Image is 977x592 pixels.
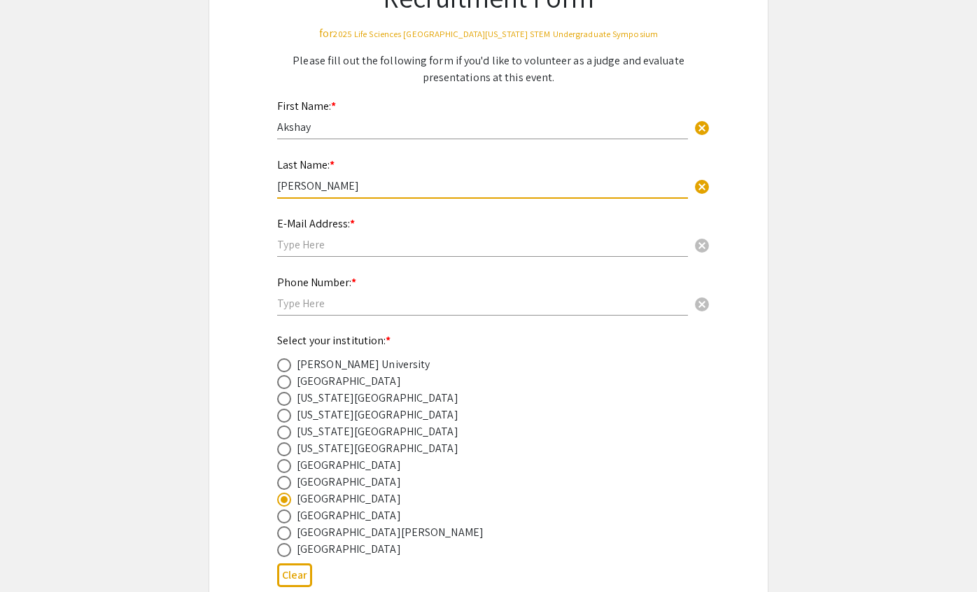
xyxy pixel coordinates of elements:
[297,390,458,407] div: [US_STATE][GEOGRAPHIC_DATA]
[297,474,401,491] div: [GEOGRAPHIC_DATA]
[277,216,355,231] mat-label: E-Mail Address:
[277,296,688,311] input: Type Here
[694,178,710,195] span: cancel
[297,491,401,507] div: [GEOGRAPHIC_DATA]
[277,178,688,193] input: Type Here
[688,289,716,317] button: Clear
[297,524,484,541] div: [GEOGRAPHIC_DATA][PERSON_NAME]
[277,120,688,134] input: Type Here
[277,52,700,86] p: Please fill out the following form if you'd like to volunteer as a judge and evaluate presentatio...
[688,171,716,199] button: Clear
[688,113,716,141] button: Clear
[297,440,458,457] div: [US_STATE][GEOGRAPHIC_DATA]
[297,423,458,440] div: [US_STATE][GEOGRAPHIC_DATA]
[694,120,710,136] span: cancel
[277,237,688,252] input: Type Here
[297,457,401,474] div: [GEOGRAPHIC_DATA]
[277,99,336,113] mat-label: First Name:
[297,356,430,373] div: [PERSON_NAME] University
[277,563,312,586] button: Clear
[10,529,59,582] iframe: Chat
[277,157,335,172] mat-label: Last Name:
[694,237,710,254] span: cancel
[333,28,658,40] small: 2025 Life Sciences [GEOGRAPHIC_DATA][US_STATE] STEM Undergraduate Symposium
[694,296,710,313] span: cancel
[297,373,401,390] div: [GEOGRAPHIC_DATA]
[297,541,401,558] div: [GEOGRAPHIC_DATA]
[688,230,716,258] button: Clear
[277,25,700,42] div: for
[297,507,401,524] div: [GEOGRAPHIC_DATA]
[277,275,356,290] mat-label: Phone Number:
[277,333,391,348] mat-label: Select your institution:
[297,407,458,423] div: [US_STATE][GEOGRAPHIC_DATA]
